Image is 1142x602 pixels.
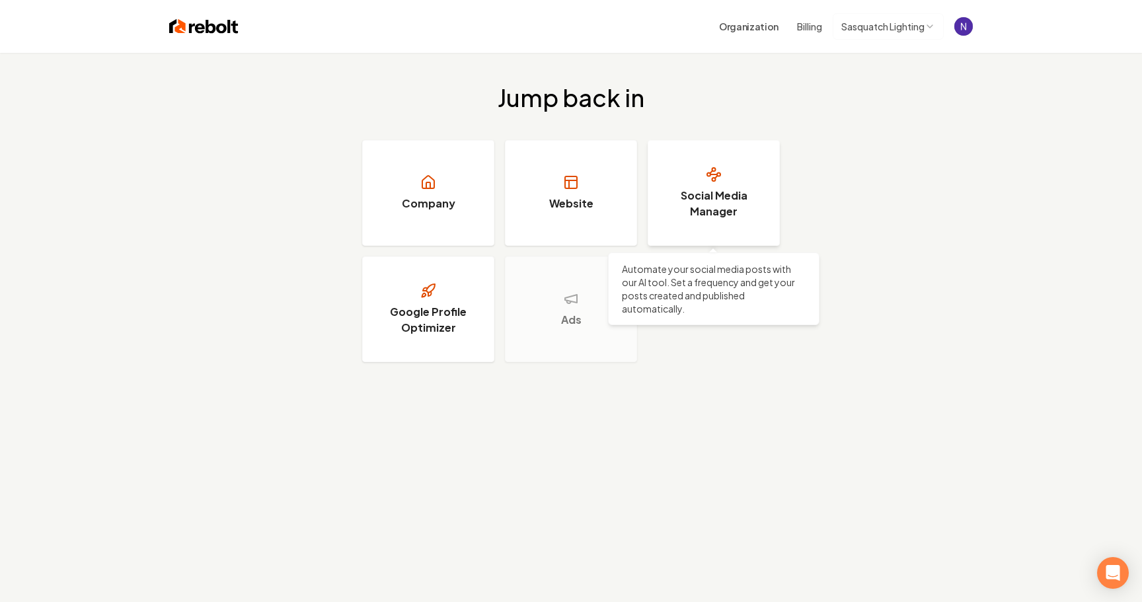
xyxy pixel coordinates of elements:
p: Automate your social media posts with our AI tool. Set a frequency and get your posts created and... [622,262,806,315]
a: Google Profile Optimizer [362,256,494,362]
h3: Ads [561,312,582,328]
h2: Jump back in [498,85,644,111]
img: Nick Richards [954,17,973,36]
button: Billing [797,20,822,33]
button: Open user button [954,17,973,36]
h3: Website [549,196,593,211]
button: Organization [711,15,786,38]
img: Rebolt Logo [169,17,239,36]
a: Company [362,140,494,246]
h3: Company [402,196,455,211]
h3: Google Profile Optimizer [379,304,478,336]
div: Open Intercom Messenger [1097,557,1129,589]
a: Social Media Manager [648,140,780,246]
a: Website [505,140,637,246]
h3: Social Media Manager [664,188,763,219]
